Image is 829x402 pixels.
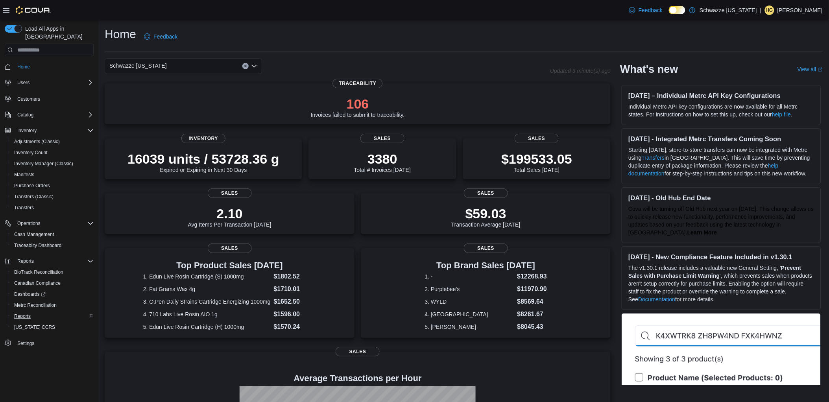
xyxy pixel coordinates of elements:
span: Inventory [17,127,37,134]
dd: $11970.90 [517,284,547,294]
span: Cash Management [11,230,94,239]
dd: $1652.50 [274,297,316,306]
a: Transfers [11,203,37,212]
dd: $1710.01 [274,284,316,294]
dt: 2. Purplebee's [425,285,514,293]
span: Inventory [181,134,225,143]
button: Reports [14,256,37,266]
p: 3380 [354,151,411,167]
input: Dark Mode [669,6,685,14]
span: Sales [464,243,508,253]
p: Individual Metrc API key configurations are now available for all Metrc states. For instructions ... [628,103,814,118]
a: Transfers [642,155,665,161]
span: Metrc Reconciliation [11,301,94,310]
dt: 2. Fat Grams Wax 4g [143,285,271,293]
div: Total # Invoices [DATE] [354,151,411,173]
span: Reports [14,256,94,266]
nav: Complex example [5,58,94,369]
a: Customers [14,94,43,104]
a: View allExternal link [798,66,823,72]
dt: 5. [PERSON_NAME] [425,323,514,331]
span: Home [17,64,30,70]
p: 106 [311,96,405,112]
p: Updated 3 minute(s) ago [550,68,611,74]
span: Inventory Manager (Classic) [11,159,94,168]
span: Cash Management [14,231,54,238]
img: Cova [16,6,51,14]
a: help documentation [628,162,778,177]
span: Users [17,79,30,86]
a: Home [14,62,33,72]
span: Traceabilty Dashboard [11,241,94,250]
span: Settings [17,340,34,347]
button: Transfers [8,202,97,213]
span: Sales [336,347,380,356]
button: Inventory Manager (Classic) [8,158,97,169]
a: BioTrack Reconciliation [11,267,66,277]
span: Reports [11,312,94,321]
a: help file [772,111,791,118]
a: Metrc Reconciliation [11,301,60,310]
span: Operations [14,219,94,228]
span: Dashboards [14,291,46,297]
dt: 3. O.Pen Daily Strains Cartridge Energizing 1000mg [143,298,271,306]
span: Traceability [333,79,383,88]
dt: 1. - [425,273,514,280]
p: | [760,6,762,15]
p: $59.03 [451,206,521,221]
dd: $1570.24 [274,322,316,332]
a: Settings [14,339,37,348]
span: Operations [17,220,41,227]
span: Customers [14,94,94,103]
h4: Average Transactions per Hour [111,374,604,383]
span: BioTrack Reconciliation [11,267,94,277]
button: Traceabilty Dashboard [8,240,97,251]
span: Adjustments (Classic) [14,138,60,145]
span: Cova will be turning off Old Hub next year on [DATE]. This change allows us to quickly release ne... [628,206,814,236]
button: Purchase Orders [8,180,97,191]
dd: $8569.64 [517,297,547,306]
h2: What's new [620,63,678,76]
a: Inventory Count [11,148,51,157]
a: Manifests [11,170,37,179]
button: Users [14,78,33,87]
a: Feedback [141,29,181,44]
span: Inventory Manager (Classic) [14,160,73,167]
span: Purchase Orders [14,183,50,189]
button: Customers [2,93,97,104]
a: Dashboards [11,290,49,299]
button: Catalog [2,109,97,120]
span: [US_STATE] CCRS [14,324,55,330]
button: Inventory Count [8,147,97,158]
dd: $1802.52 [274,272,316,281]
h3: [DATE] - New Compliance Feature Included in v1.30.1 [628,253,814,261]
button: Operations [2,218,97,229]
span: Canadian Compliance [14,280,61,286]
a: Feedback [626,2,666,18]
p: [PERSON_NAME] [777,6,823,15]
span: Feedback [153,33,177,41]
button: Metrc Reconciliation [8,300,97,311]
dt: 1. Edun Live Rosin Cartridge (S) 1000mg [143,273,271,280]
dd: $8261.67 [517,310,547,319]
button: BioTrack Reconciliation [8,267,97,278]
span: Catalog [17,112,33,118]
span: Catalog [14,110,94,120]
dt: 4. [GEOGRAPHIC_DATA] [425,310,514,318]
a: Learn More [687,229,717,236]
span: Transfers [14,205,34,211]
span: Load All Apps in [GEOGRAPHIC_DATA] [22,25,94,41]
a: Traceabilty Dashboard [11,241,65,250]
a: Reports [11,312,34,321]
span: Sales [208,188,252,198]
button: Transfers (Classic) [8,191,97,202]
button: Manifests [8,169,97,180]
span: Sales [208,243,252,253]
a: Documentation [638,296,675,302]
button: Home [2,61,97,72]
span: HG [766,6,773,15]
dt: 5. Edun Live Rosin Cartridge (H) 1000mg [143,323,271,331]
a: Cash Management [11,230,57,239]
